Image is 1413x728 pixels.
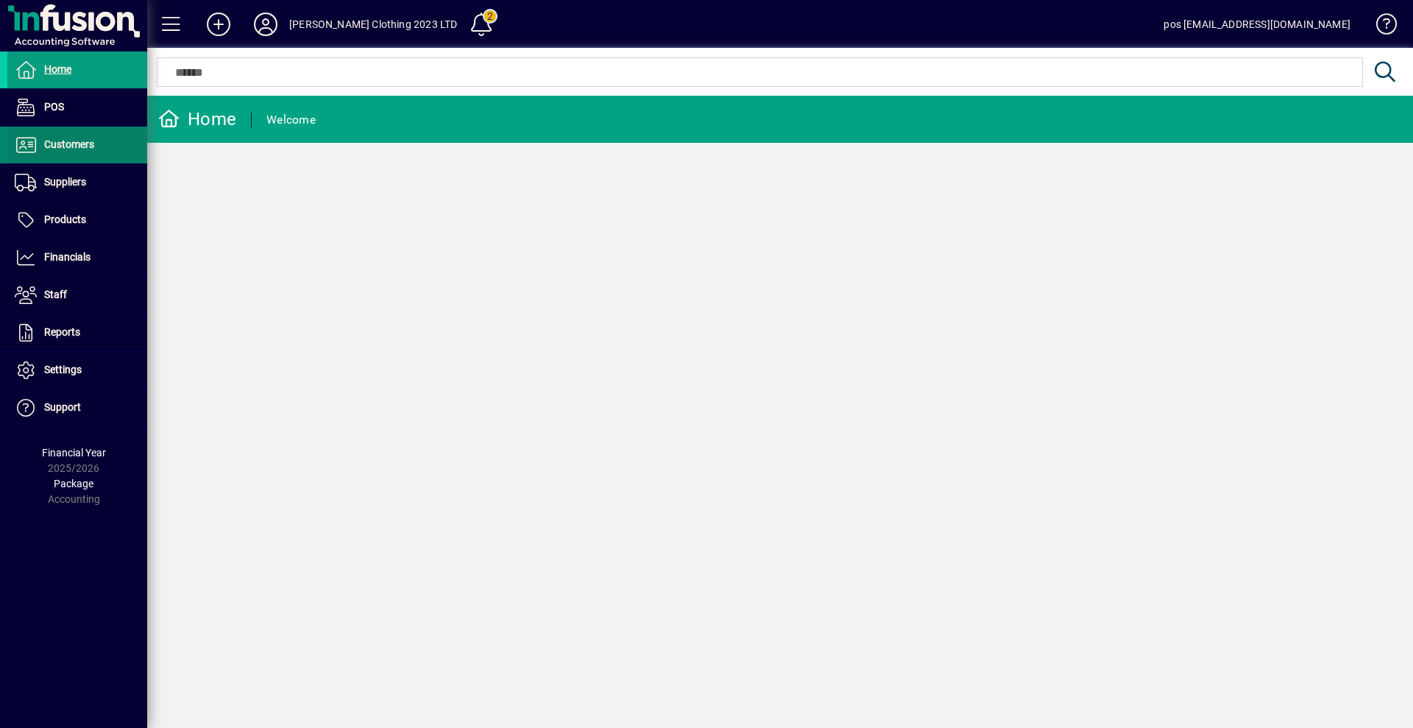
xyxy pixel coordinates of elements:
div: Home [158,107,236,131]
a: Staff [7,277,147,314]
a: POS [7,89,147,126]
span: Financial Year [42,447,106,459]
button: Add [195,11,242,38]
a: Reports [7,314,147,351]
span: Financials [44,251,91,263]
span: Support [44,401,81,413]
span: Settings [44,364,82,375]
div: pos [EMAIL_ADDRESS][DOMAIN_NAME] [1164,13,1350,36]
div: Welcome [266,108,316,132]
span: POS [44,101,64,113]
a: Support [7,389,147,426]
div: [PERSON_NAME] Clothing 2023 LTD [289,13,457,36]
a: Financials [7,239,147,276]
span: Home [44,63,71,75]
span: Staff [44,289,67,300]
span: Suppliers [44,176,86,188]
a: Knowledge Base [1365,3,1395,51]
a: Customers [7,127,147,163]
button: Profile [242,11,289,38]
span: Package [54,478,93,490]
span: Products [44,213,86,225]
a: Settings [7,352,147,389]
span: Reports [44,326,80,338]
a: Products [7,202,147,238]
span: Customers [44,138,94,150]
a: Suppliers [7,164,147,201]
